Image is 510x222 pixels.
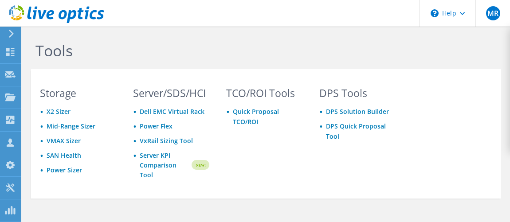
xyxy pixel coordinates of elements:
a: VMAX Sizer [47,136,81,145]
svg: \n [431,9,439,17]
span: MR [486,6,500,20]
h3: DPS Tools [319,88,396,98]
h1: Tools [35,41,492,60]
a: Server KPI Comparison Tool [140,151,190,180]
a: Quick Proposal TCO/ROI [233,107,279,126]
h3: Storage [40,88,116,98]
a: DPS Quick Proposal Tool [326,122,386,140]
a: VxRail Sizing Tool [140,136,193,145]
a: Power Flex [140,122,173,130]
h3: Server/SDS/HCI [133,88,209,98]
img: new-badge.svg [190,150,209,180]
a: SAN Health [47,151,81,160]
a: X2 Sizer [47,107,71,116]
a: Power Sizer [47,166,82,174]
a: DPS Solution Builder [326,107,389,116]
a: Mid-Range Sizer [47,122,95,130]
a: Dell EMC Virtual Rack [140,107,204,116]
h3: TCO/ROI Tools [226,88,302,98]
